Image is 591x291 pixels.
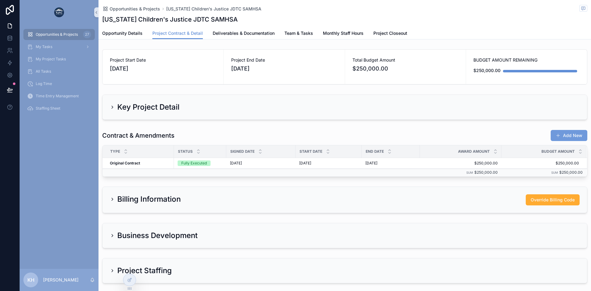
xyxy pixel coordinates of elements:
span: Opportunity Details [102,30,143,36]
span: $250,000.00 [559,170,583,175]
button: Override Billing Code [526,194,580,205]
a: My Project Tasks [23,54,95,65]
span: Budget Amount [541,149,575,154]
span: [DATE] [230,161,242,166]
a: Project Closeout [373,28,407,40]
span: Award Amount [458,149,490,154]
h1: [US_STATE] Children's Justice JDTC SAMHSA [102,15,238,24]
span: Team & Tasks [284,30,313,36]
button: Add New [551,130,587,141]
a: [DATE] [365,161,416,166]
a: $250,000.00 [424,161,498,166]
a: Project Contract & Detail [152,28,203,39]
h1: Contract & Amendments [102,131,175,140]
a: Deliverables & Documentation [213,28,275,40]
span: Log Time [36,81,52,86]
span: Status [178,149,193,154]
a: Staffing Sheet [23,103,95,114]
a: Opportunities & Projects27 [23,29,95,40]
span: Total Budget Amount [352,57,459,63]
span: KH [27,276,34,284]
span: [DATE] [365,161,377,166]
span: Deliverables & Documentation [213,30,275,36]
span: Monthly Staff Hours [323,30,364,36]
span: Signed Date [230,149,255,154]
a: [DATE] [299,161,358,166]
a: $250,000.00 [502,161,579,166]
a: [US_STATE] Children's Justice JDTC SAMHSA [166,6,261,12]
span: [DATE] [231,64,337,73]
span: My Tasks [36,44,52,49]
a: Fully Executed [178,160,223,166]
span: Type [110,149,120,154]
span: $250,000.00 [474,170,498,175]
span: My Project Tasks [36,57,66,62]
p: [PERSON_NAME] [43,277,78,283]
img: App logo [54,7,64,17]
span: Project Closeout [373,30,407,36]
div: 27 [83,31,91,38]
span: Opportunities & Projects [110,6,160,12]
a: Time Entry Management [23,91,95,102]
a: [DATE] [230,161,292,166]
span: [DATE] [110,64,216,73]
span: Time Entry Management [36,94,79,99]
span: Project Contract & Detail [152,30,203,36]
div: scrollable content [20,25,98,122]
span: All Tasks [36,69,51,74]
span: BUDGET AMOUNT REMAINING [473,57,580,63]
span: Opportunities & Projects [36,32,78,37]
a: Opportunities & Projects [102,6,160,12]
span: Project End Date [231,57,337,63]
a: Monthly Staff Hours [323,28,364,40]
h2: Business Development [117,231,198,240]
span: Project Start Date [110,57,216,63]
h2: Billing Information [117,194,181,204]
span: $250,000.00 [352,64,459,73]
a: My Tasks [23,41,95,52]
a: Team & Tasks [284,28,313,40]
div: $250,000.00 [473,64,501,77]
span: Override Billing Code [531,197,575,203]
span: Start Date [300,149,322,154]
span: [DATE] [299,161,311,166]
span: Staffing Sheet [36,106,60,111]
strong: Original Contract [110,161,140,165]
h2: Key Project Detail [117,102,179,112]
small: Sum [551,171,558,174]
a: All Tasks [23,66,95,77]
h2: Project Staffing [117,266,172,276]
a: Original Contract [110,161,170,166]
span: End Date [366,149,384,154]
a: Opportunity Details [102,28,143,40]
a: Log Time [23,78,95,89]
small: Sum [466,171,473,174]
div: Fully Executed [181,160,207,166]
